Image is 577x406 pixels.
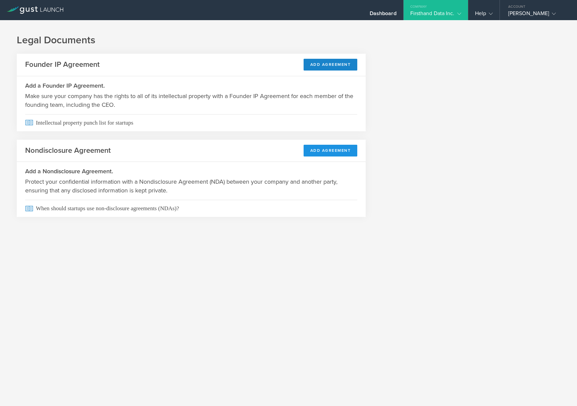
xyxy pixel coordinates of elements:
[25,60,100,70] h2: Founder IP Agreement
[25,146,111,155] h2: Nondisclosure Agreement
[508,10,565,20] div: [PERSON_NAME]
[17,34,560,47] h1: Legal Documents
[25,167,357,176] h3: Add a Nondisclosure Agreement.
[25,81,357,90] h3: Add a Founder IP Agreement.
[17,114,366,131] a: Intellectual property punch list for startups
[25,200,357,217] span: When should startups use non-disclosure agreements (NDAs)?
[410,10,461,20] div: Firsthand Data Inc.
[25,114,357,131] span: Intellectual property punch list for startups
[543,374,577,406] iframe: Chat Widget
[17,200,366,217] a: When should startups use non-disclosure agreements (NDAs)?
[25,92,357,109] p: Make sure your company has the rights to all of its intellectual property with a Founder IP Agree...
[304,145,358,156] button: Add Agreement
[304,59,358,71] button: Add Agreement
[25,177,357,195] p: Protect your confidential information with a Nondisclosure Agreement (NDA) between your company a...
[370,10,397,20] div: Dashboard
[475,10,493,20] div: Help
